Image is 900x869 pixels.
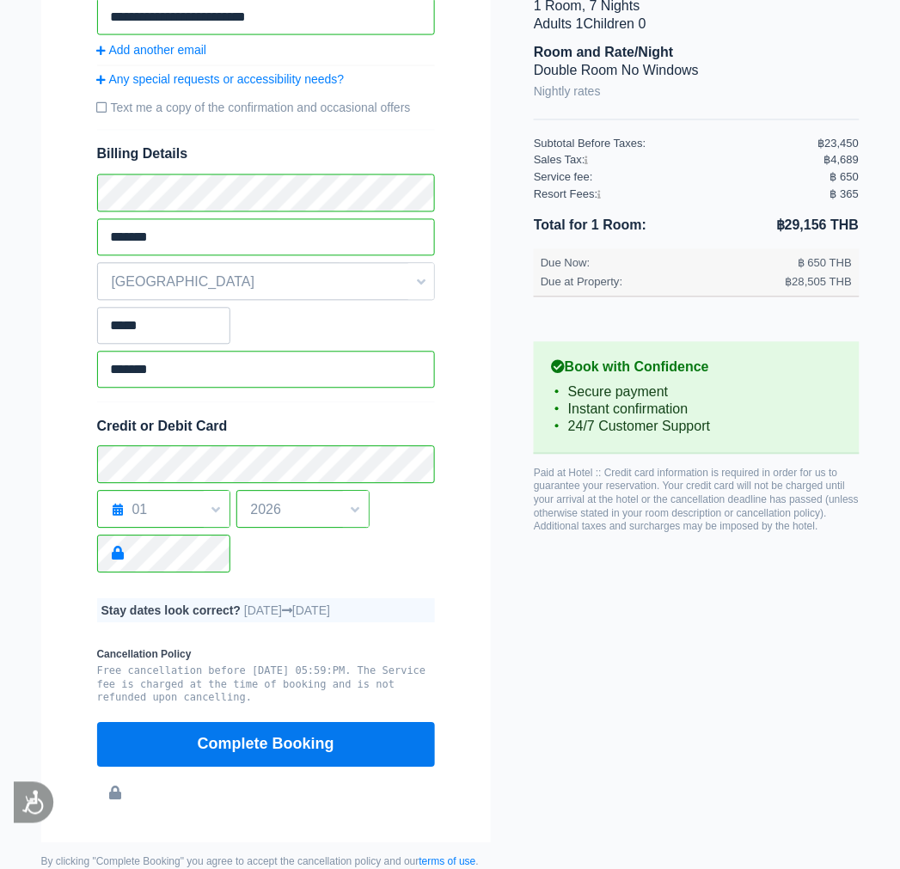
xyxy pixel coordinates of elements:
[534,138,818,152] div: Subtotal Before Taxes:
[818,138,860,152] div: ฿23,450
[830,171,859,186] div: ฿ 650
[97,665,436,706] pre: Free cancellation before [DATE] 05:59:PM. The Service fee is charged at the time of booking and i...
[244,604,330,618] span: [DATE] [DATE]
[534,15,859,34] li: Adults 1
[798,256,852,271] div: ฿ 650 THB
[97,723,436,768] button: Complete Booking
[98,496,230,525] span: 01
[696,214,859,239] li: ฿29,156 THB
[824,154,860,168] div: ฿4,689
[534,45,674,59] b: Room and Rate/Night
[551,384,842,401] li: Secure payment
[534,188,818,203] div: Resort Fees:
[97,146,436,164] span: Billing Details
[551,419,842,436] li: 24/7 Customer Support
[541,256,786,271] div: Due Now:
[237,496,369,525] span: 2026
[541,275,786,290] div: Due at Property:
[534,79,601,103] a: Nightly rates
[830,188,859,203] div: ฿ 365
[551,359,842,377] b: Book with Confidence
[97,419,228,434] span: Credit or Debit Card
[419,856,476,868] a: terms of use
[534,62,859,80] li: Double Room No Windows
[534,154,818,168] div: Sales Tax:
[534,214,696,239] li: Total for 1 Room:
[97,94,436,123] label: Text me a copy of the confirmation and occasional offers
[534,171,818,186] div: Service fee:
[98,268,435,297] span: [GEOGRAPHIC_DATA]
[534,468,859,533] span: Paid at Hotel :: Credit card information is required in order for us to guarantee your reservatio...
[584,16,646,31] span: Children 0
[97,71,436,87] a: Any special requests or accessibility needs?
[786,275,853,290] div: ฿28,505 THB
[97,649,436,663] b: Cancellation Policy
[97,42,436,58] a: Add another email
[551,401,842,419] li: Instant confirmation
[101,604,242,618] b: Stay dates look correct?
